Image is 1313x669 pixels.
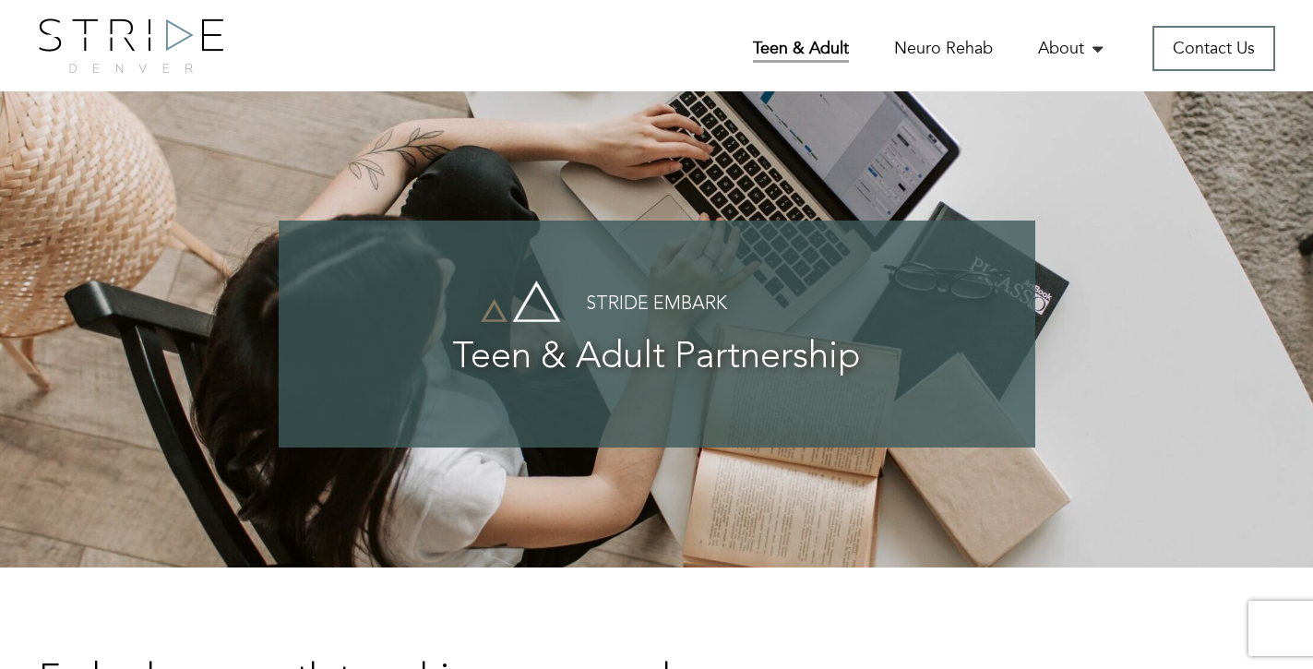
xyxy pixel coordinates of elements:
a: Neuro Rehab [894,37,993,60]
h3: Teen & Adult Partnership [316,338,998,378]
a: Teen & Adult [753,37,849,63]
a: Contact Us [1152,26,1275,71]
a: About [1038,37,1107,60]
img: logo.png [39,18,223,73]
h4: Stride Embark [316,294,998,315]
